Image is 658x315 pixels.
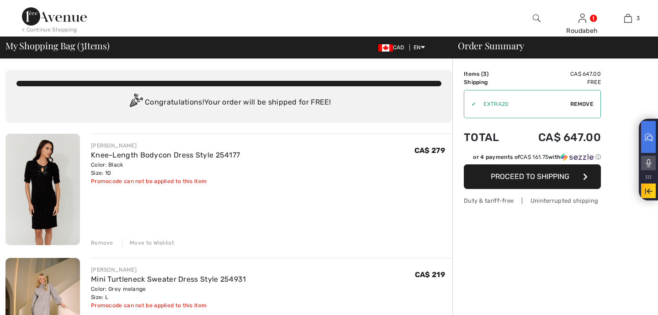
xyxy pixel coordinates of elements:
img: Sezzle [561,153,594,161]
img: Knee-Length Bodycon Dress Style 254177 [5,134,80,245]
span: CA$ 279 [414,146,445,155]
a: 3 [605,13,650,24]
input: Promo code [476,90,570,118]
span: EN [414,44,425,51]
span: Remove [570,100,593,108]
div: [PERSON_NAME] [91,142,240,150]
img: Canadian Dollar [378,44,393,52]
img: My Bag [624,13,632,24]
td: Free [513,78,601,86]
span: Proceed to Shipping [491,172,569,181]
div: or 4 payments of with [473,153,601,161]
span: 3 [483,71,487,77]
td: CA$ 647.00 [513,70,601,78]
td: Items ( ) [464,70,513,78]
span: CA$ 219 [415,270,445,279]
div: or 4 payments ofCA$ 161.75withSezzle Click to learn more about Sezzle [464,153,601,164]
img: My Info [578,13,586,24]
td: Total [464,122,513,153]
div: ✔ [464,100,476,108]
div: Order Summary [447,41,653,50]
span: 3 [637,14,640,22]
div: Remove [91,239,113,247]
button: Proceed to Shipping [464,164,601,189]
div: Promocode can not be applied to this item [91,301,246,310]
div: Color: Black Size: 10 [91,161,240,177]
span: CAD [378,44,408,51]
span: 3 [80,39,84,51]
td: Shipping [464,78,513,86]
a: Sign In [578,14,586,22]
a: Knee-Length Bodycon Dress Style 254177 [91,151,240,159]
div: Duty & tariff-free | Uninterrupted shipping [464,196,601,205]
div: < Continue Shopping [22,26,77,34]
a: Mini Turtleneck Sweater Dress Style 254931 [91,275,246,283]
div: Roudabeh [560,26,605,36]
div: [PERSON_NAME] [91,266,246,274]
td: CA$ 647.00 [513,122,601,153]
img: search the website [533,13,541,24]
span: CA$ 161.75 [520,154,548,160]
div: Congratulations! Your order will be shipped for FREE! [16,94,441,112]
img: 1ère Avenue [22,7,87,26]
div: Promocode can not be applied to this item [91,177,240,185]
div: Color: Grey melange Size: L [91,285,246,301]
span: My Shopping Bag ( Items) [5,41,110,50]
div: Move to Wishlist [122,239,174,247]
img: Congratulation2.svg [127,94,145,112]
